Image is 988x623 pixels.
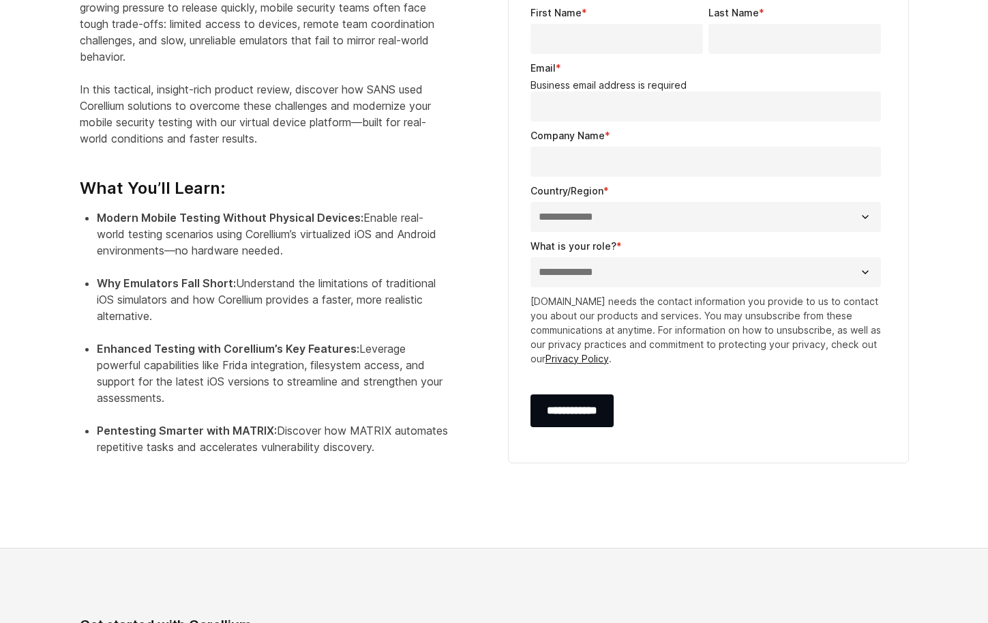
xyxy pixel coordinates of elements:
strong: Enhanced Testing with Corellium’s Key Features: [97,342,359,356]
strong: Why Emulators Fall Short: [97,276,236,290]
legend: Business email address is required [530,79,886,91]
span: Company Name [530,130,605,141]
h4: What You’ll Learn: [80,158,448,199]
p: [DOMAIN_NAME] needs the contact information you provide to us to contact you about our products a... [530,294,886,366]
span: Last Name [708,7,759,18]
span: What is your role? [530,240,616,252]
a: Privacy Policy [545,353,609,364]
span: Country/Region [530,185,603,197]
span: First Name [530,7,582,18]
strong: Modern Mobile Testing Without Physical Devices: [97,211,363,224]
li: Discover how MATRIX automates repetitive tasks and accelerates vulnerability discovery. [97,422,448,472]
strong: Pentesting Smarter with MATRIX: [97,424,277,437]
li: Leverage powerful capabilities like Frida integration, filesystem access, and support for the lat... [97,341,448,422]
li: Enable real-world testing scenarios using Corellium’s virtualized iOS and Android environments—no... [97,209,448,275]
span: Email [530,62,556,74]
li: Understand the limitations of traditional iOS simulators and how Corellium provides a faster, mor... [97,275,448,341]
